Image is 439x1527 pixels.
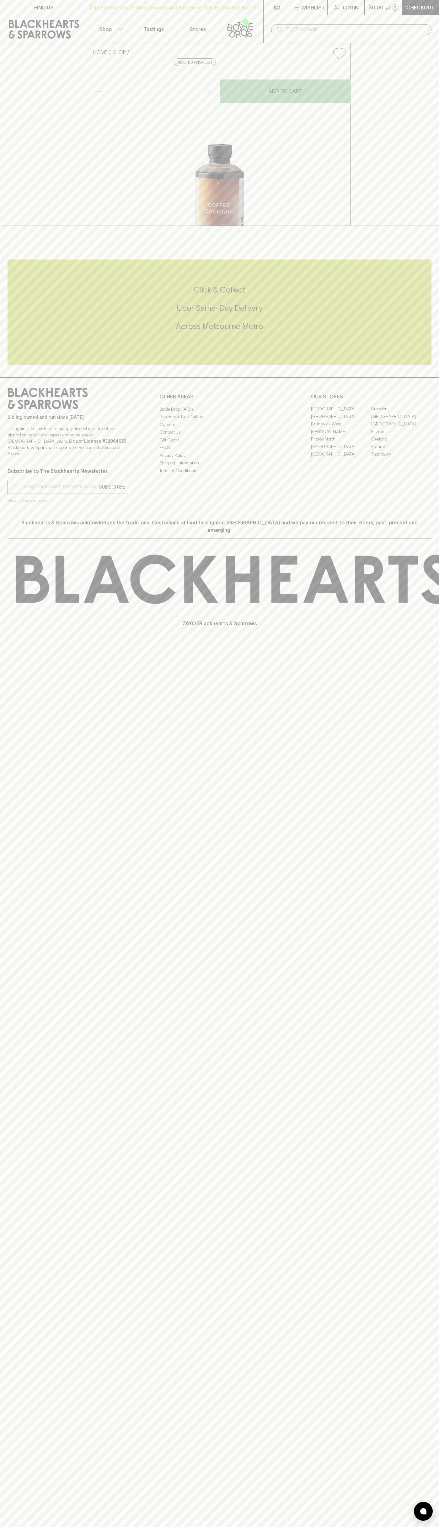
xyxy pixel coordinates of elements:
[12,519,427,534] p: Blackhearts & Sparrows acknowledges the traditional Custodians of land throughout [GEOGRAPHIC_DAT...
[311,420,371,428] a: Brunswick West
[311,413,371,420] a: [GEOGRAPHIC_DATA]
[96,480,128,494] button: SUBSCRIBE
[190,25,206,33] p: Stores
[176,15,220,43] a: Stores
[8,467,128,475] p: Subscribe to The Blackhearts Newsletter
[420,1508,426,1514] img: bubble-icon
[371,420,431,428] a: [GEOGRAPHIC_DATA]
[406,4,435,11] p: Checkout
[301,4,325,11] p: Wishlist
[394,6,396,9] p: 0
[220,79,351,103] button: ADD TO CART
[159,429,280,436] a: Contact Us
[69,439,126,444] strong: Liquor License #32064953
[88,15,132,43] button: Shop
[311,435,371,443] a: Fitzroy North
[311,443,371,451] a: [GEOGRAPHIC_DATA]
[8,414,128,420] p: Sibling owned and run since [DATE]
[311,405,371,413] a: [GEOGRAPHIC_DATA]
[371,428,431,435] a: Fitzroy
[99,483,125,490] p: SUBSCRIBE
[8,497,128,504] p: We will never spam you
[371,451,431,458] a: Thornbury
[159,393,280,400] p: OTHER AREAS
[174,58,216,66] button: Add to wishlist
[8,425,128,457] p: It is against the law to sell or supply alcohol to, or to obtain alcohol on behalf of a person un...
[112,49,126,55] a: SHOP
[88,64,351,226] img: 25045.png
[159,405,280,413] a: Bottle Drop FAQ's
[371,435,431,443] a: Geelong
[159,467,280,474] a: Terms & Conditions
[8,260,431,365] div: Call to action block
[159,444,280,452] a: FAQ's
[311,428,371,435] a: [PERSON_NAME]
[132,15,176,43] a: Tastings
[371,413,431,420] a: [GEOGRAPHIC_DATA]
[8,303,431,313] h5: Uber Same-Day Delivery
[159,452,280,459] a: Privacy Policy
[159,436,280,444] a: Gift Cards
[371,405,431,413] a: Braddon
[331,46,348,62] button: Add to wishlist
[269,87,302,95] p: ADD TO CART
[99,25,112,33] p: Shop
[371,443,431,451] a: Prahran
[159,413,280,421] a: Business & Bulk Gifting
[8,321,431,331] h5: Across Melbourne Metro
[159,421,280,428] a: Careers
[368,4,383,11] p: $0.00
[144,25,164,33] p: Tastings
[286,25,426,35] input: Try "Pinot noir"
[34,4,54,11] p: FIND US
[311,393,431,400] p: OUR STORES
[311,451,371,458] a: [GEOGRAPHIC_DATA]
[159,459,280,467] a: Shipping Information
[13,482,96,492] input: e.g. jane@blackheartsandsparrows.com.au
[343,4,359,11] p: Login
[8,285,431,295] h5: Click & Collect
[93,49,108,55] a: HOME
